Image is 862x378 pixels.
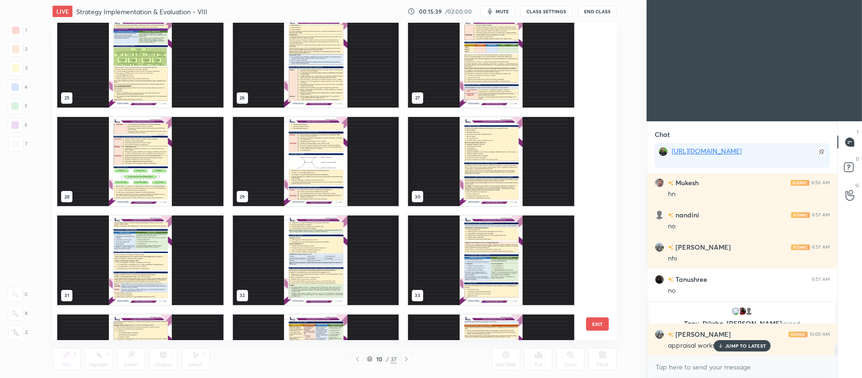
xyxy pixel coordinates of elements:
[782,319,800,328] span: joined
[791,244,810,250] img: iconic-light.a09c19a4.png
[76,7,207,16] h4: Strategy Implementation & Evaluation - VIII
[57,216,223,305] img: 1759292361TFMA0W.pdf
[674,210,699,220] h6: nandini
[655,330,664,339] img: 0f1d52dde36a4825bf6c1738336bfce7.jpg
[791,180,809,186] img: iconic-light.a09c19a4.png
[8,23,27,38] div: 1
[408,117,574,206] img: 1759292361TFMA0W.pdf
[674,329,731,339] h6: [PERSON_NAME]
[744,306,754,316] img: default.png
[480,6,515,17] button: mute
[232,117,399,206] img: 1759292361TFMA0W.pdf
[655,275,664,284] img: d5e60321c15a449f904b58f3343f34be.jpg
[647,174,837,355] div: grid
[8,61,27,76] div: 3
[668,213,674,218] img: no-rating-badge.077c3623.svg
[8,42,27,57] div: 2
[668,254,830,263] div: nhi
[856,129,859,136] p: T
[668,286,830,296] div: no
[8,117,27,133] div: 6
[386,356,389,362] div: /
[57,117,223,206] img: 1759292361TFMA0W.pdf
[672,146,742,155] a: [URL][DOMAIN_NAME]
[655,320,829,327] p: Tanu, Diksha, [PERSON_NAME]
[668,341,830,351] div: appraisal works
[791,212,810,218] img: iconic-light.a09c19a4.png
[57,18,223,108] img: 1759292361TFMA0W.pdf
[668,180,674,186] img: no-rating-badge.077c3623.svg
[812,277,830,282] div: 9:57 AM
[658,147,668,156] img: 1b2d820965364134af14a78726495715.jpg
[8,136,27,152] div: 7
[391,355,397,363] div: 37
[668,222,830,231] div: no
[812,244,830,250] div: 9:57 AM
[374,356,384,362] div: 10
[789,332,808,337] img: iconic-light.a09c19a4.png
[674,274,707,284] h6: Tanushree
[8,99,27,114] div: 5
[655,243,664,252] img: 0f1d52dde36a4825bf6c1738336bfce7.jpg
[586,317,609,331] button: EXIT
[725,343,766,349] p: JUMP TO LATEST
[408,216,574,305] img: 1759292361TFMA0W.pdf
[668,245,674,250] img: no-rating-badge.077c3623.svg
[8,287,28,302] div: C
[809,332,830,337] div: 10:00 AM
[655,210,664,220] img: default.png
[812,212,830,218] div: 9:57 AM
[8,325,28,340] div: Z
[647,122,677,147] p: Chat
[655,178,664,188] img: 4fb1ef4a05d043828c0fb253196add07.jpg
[738,306,747,316] img: c8ee13d84ac14d55b7c9552e073fad17.jpg
[8,80,27,95] div: 4
[674,178,699,188] h6: Mukesh
[578,6,617,17] button: End Class
[731,306,740,316] img: 3
[668,189,830,199] div: hn
[496,8,509,15] span: mute
[855,182,859,189] p: G
[856,155,859,162] p: D
[8,306,28,321] div: X
[668,332,674,337] img: no-rating-badge.077c3623.svg
[232,216,399,305] img: 1759292361TFMA0W.pdf
[811,180,830,186] div: 9:56 AM
[408,18,574,108] img: 1759292361TFMA0W.pdf
[53,6,72,17] div: LIVE
[520,6,572,17] button: CLASS SETTINGS
[674,242,731,252] h6: [PERSON_NAME]
[668,277,674,282] img: no-rating-badge.077c3623.svg
[53,23,600,341] div: grid
[232,18,399,108] img: 1759292361TFMA0W.pdf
